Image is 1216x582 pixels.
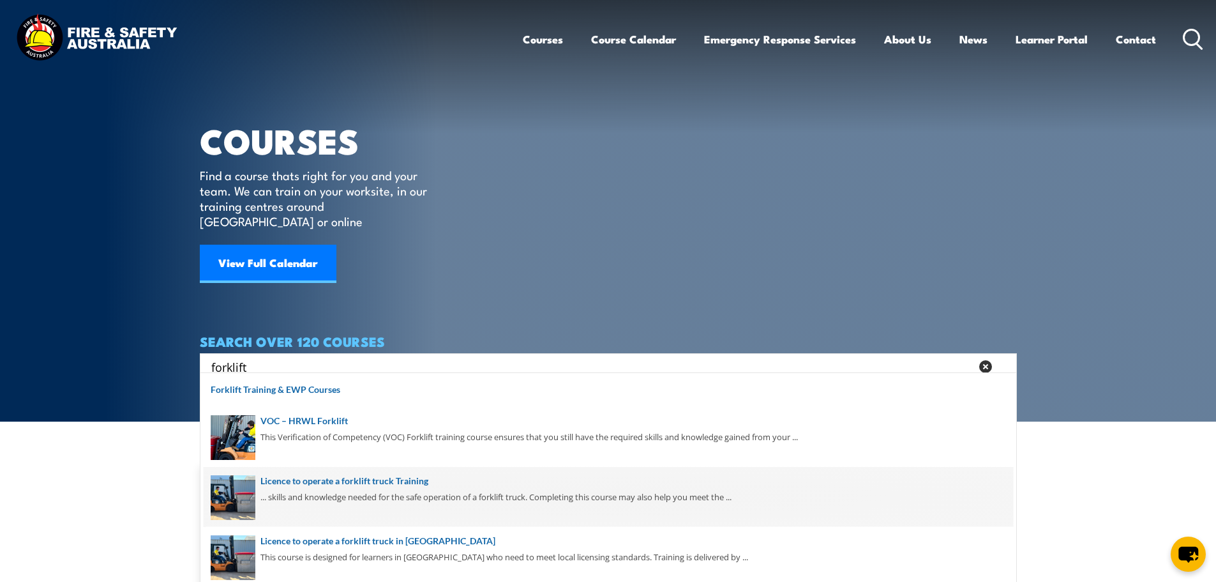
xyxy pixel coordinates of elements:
[214,358,973,376] form: Search form
[591,22,676,56] a: Course Calendar
[523,22,563,56] a: Courses
[200,245,336,283] a: View Full Calendar
[1016,22,1088,56] a: Learner Portal
[211,534,1006,548] a: Licence to operate a forklift truck in [GEOGRAPHIC_DATA]
[200,125,446,155] h1: COURSES
[211,357,971,376] input: Search input
[211,474,1006,488] a: Licence to operate a forklift truck Training
[995,358,1012,376] button: Search magnifier button
[211,383,1006,397] a: Forklift Training & EWP Courses
[704,22,856,56] a: Emergency Response Services
[959,22,987,56] a: News
[211,414,1006,428] a: VOC – HRWL Forklift
[884,22,931,56] a: About Us
[200,167,433,229] p: Find a course thats right for you and your team. We can train on your worksite, in our training c...
[1171,537,1206,572] button: chat-button
[1116,22,1156,56] a: Contact
[200,334,1017,348] h4: SEARCH OVER 120 COURSES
